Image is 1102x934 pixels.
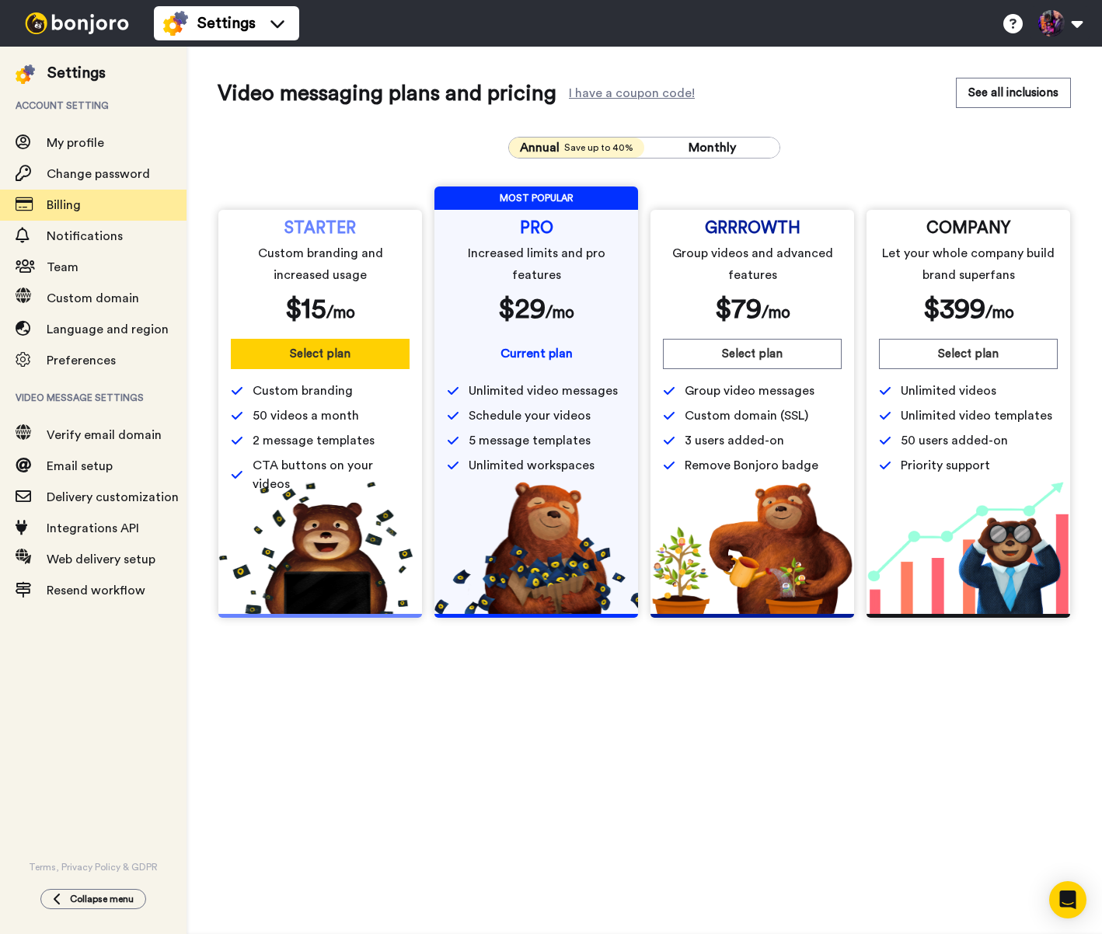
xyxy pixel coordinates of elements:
span: Custom domain [47,292,139,305]
span: Integrations API [47,522,139,535]
img: settings-colored.svg [163,11,188,36]
div: Settings [47,62,106,84]
span: 3 users added-on [685,431,784,450]
button: AnnualSave up to 40% [509,138,644,158]
span: Group videos and advanced features [666,242,839,286]
span: /mo [762,305,790,321]
span: PRO [520,222,553,235]
span: Custom branding [253,382,353,400]
span: Delivery customization [47,491,179,504]
span: Unlimited videos [901,382,996,400]
span: /mo [546,305,574,321]
span: Let your whole company build brand superfans [882,242,1055,286]
span: Verify email domain [47,429,162,441]
span: Preferences [47,354,116,367]
button: See all inclusions [956,78,1071,108]
span: $ 399 [923,295,985,323]
span: Priority support [901,456,990,475]
span: Monthly [689,141,736,154]
span: COMPANY [926,222,1010,235]
button: Select plan [663,339,842,369]
button: Select plan [231,339,410,369]
span: Unlimited video templates [901,406,1052,425]
span: 5 message templates [469,431,591,450]
div: Open Intercom Messenger [1049,881,1086,918]
span: $ 15 [285,295,326,323]
img: edd2fd70e3428fe950fd299a7ba1283f.png [650,482,854,614]
button: Monthly [644,138,779,158]
img: baac238c4e1197dfdb093d3ea7416ec4.png [867,482,1070,614]
span: 50 videos a month [253,406,359,425]
span: Schedule your videos [469,406,591,425]
span: Resend workflow [47,584,145,597]
span: Change password [47,168,150,180]
span: Annual [520,138,560,157]
span: Custom domain (SSL) [685,406,808,425]
span: $ 79 [715,295,762,323]
span: Save up to 40% [564,141,633,154]
button: Select plan [879,339,1058,369]
span: Current plan [500,347,573,360]
span: Remove Bonjoro badge [685,456,818,475]
span: MOST POPULAR [434,186,638,210]
span: Group video messages [685,382,814,400]
span: My profile [47,137,104,149]
span: Custom branding and increased usage [234,242,407,286]
span: Team [47,261,78,274]
span: Video messaging plans and pricing [218,78,556,109]
span: 2 message templates [253,431,375,450]
span: Email setup [47,460,113,472]
div: I have a coupon code! [569,89,695,98]
span: CTA buttons on your videos [253,456,410,493]
img: b5b10b7112978f982230d1107d8aada4.png [434,482,638,614]
span: Notifications [47,230,123,242]
button: Collapse menu [40,889,146,909]
span: $ 29 [498,295,546,323]
span: Billing [47,199,81,211]
span: 50 users added-on [901,431,1008,450]
span: GRRROWTH [705,222,800,235]
span: Web delivery setup [47,553,155,566]
span: /mo [985,305,1014,321]
img: 5112517b2a94bd7fef09f8ca13467cef.png [218,482,422,614]
span: STARTER [284,222,356,235]
img: settings-colored.svg [16,64,35,84]
span: Unlimited workspaces [469,456,595,475]
img: bj-logo-header-white.svg [19,12,135,34]
span: /mo [326,305,355,321]
span: Unlimited video messages [469,382,618,400]
span: Collapse menu [70,893,134,905]
a: See all inclusions [956,78,1071,109]
span: Language and region [47,323,169,336]
span: Settings [197,12,256,34]
span: Increased limits and pro features [450,242,623,286]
